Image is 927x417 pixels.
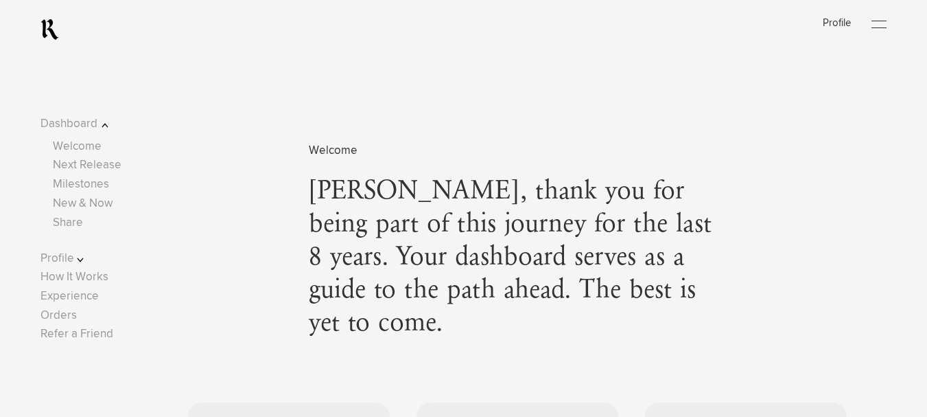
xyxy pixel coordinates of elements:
[53,159,121,171] a: Next Release
[40,249,128,268] button: Profile
[40,19,59,41] a: RealmCellars
[40,310,77,322] a: Orders
[309,142,725,160] span: Welcome
[823,18,851,28] a: Profile
[40,271,108,283] a: How It Works
[53,198,113,210] a: New & Now
[40,115,128,133] button: Dashboard
[53,217,83,229] a: Share
[40,291,99,302] a: Experience
[309,176,725,341] span: [PERSON_NAME], thank you for being part of this journey for the last 8 years. Your dashboard serv...
[53,179,109,190] a: Milestones
[53,141,102,153] a: Welcome
[40,328,113,340] a: Refer a Friend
